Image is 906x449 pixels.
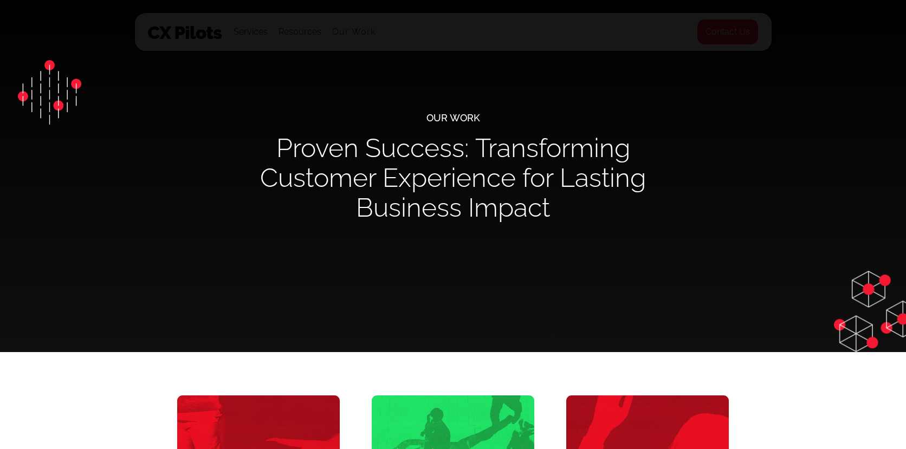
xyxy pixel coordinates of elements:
div: Resources [279,24,321,40]
div: Services [234,14,268,50]
div: Resources [279,14,321,50]
div: Services [234,24,268,40]
h1: Proven Success: Transforming Customer Experience for Lasting Business Impact [236,133,670,223]
div: Our Work [426,102,480,133]
a: Our Work [332,27,376,37]
a: Contact Us [697,19,759,45]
